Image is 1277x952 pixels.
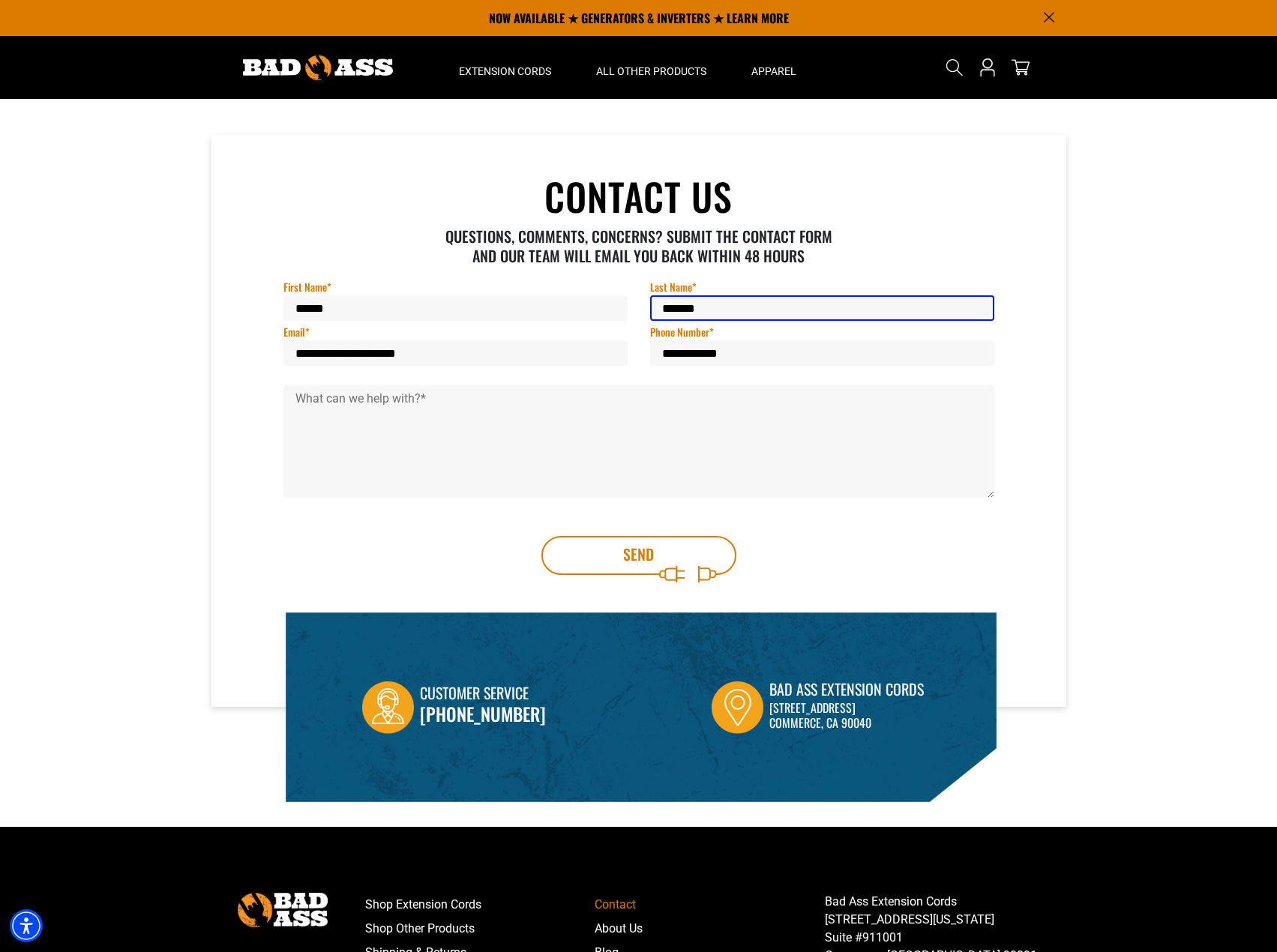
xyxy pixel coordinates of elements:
[459,64,551,78] span: Extension Cords
[434,226,843,265] p: QUESTIONS, COMMENTS, CONCERNS? SUBMIT THE CONTACT FORM AND OUR TEAM WILL EMAIL YOU BACK WITHIN 48...
[436,36,574,99] summary: Extension Cords
[596,64,706,78] span: All Other Products
[595,893,825,917] a: Contact
[769,700,924,730] p: [STREET_ADDRESS] Commerce, CA 90040
[595,917,825,941] a: About Us
[238,893,328,927] img: Bad Ass Extension Cords
[769,678,924,700] div: Bad Ass Extension Cords
[243,55,393,80] img: Bad Ass Extension Cords
[365,893,595,917] a: Shop Extension Cords
[283,177,994,214] h1: CONTACT US
[729,36,819,99] summary: Apparel
[420,681,546,706] div: Customer Service
[712,681,763,734] img: Bad Ass Extension Cords
[541,536,736,575] button: Send
[751,64,796,78] span: Apparel
[362,681,414,734] img: Customer Service
[976,36,1000,99] a: Open this option
[1009,58,1033,76] a: cart
[10,909,43,942] div: Accessibility Menu
[420,700,546,727] a: call 833-674-1699
[574,36,729,99] summary: All Other Products
[943,55,967,79] summary: Search
[365,917,595,941] a: Shop Other Products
